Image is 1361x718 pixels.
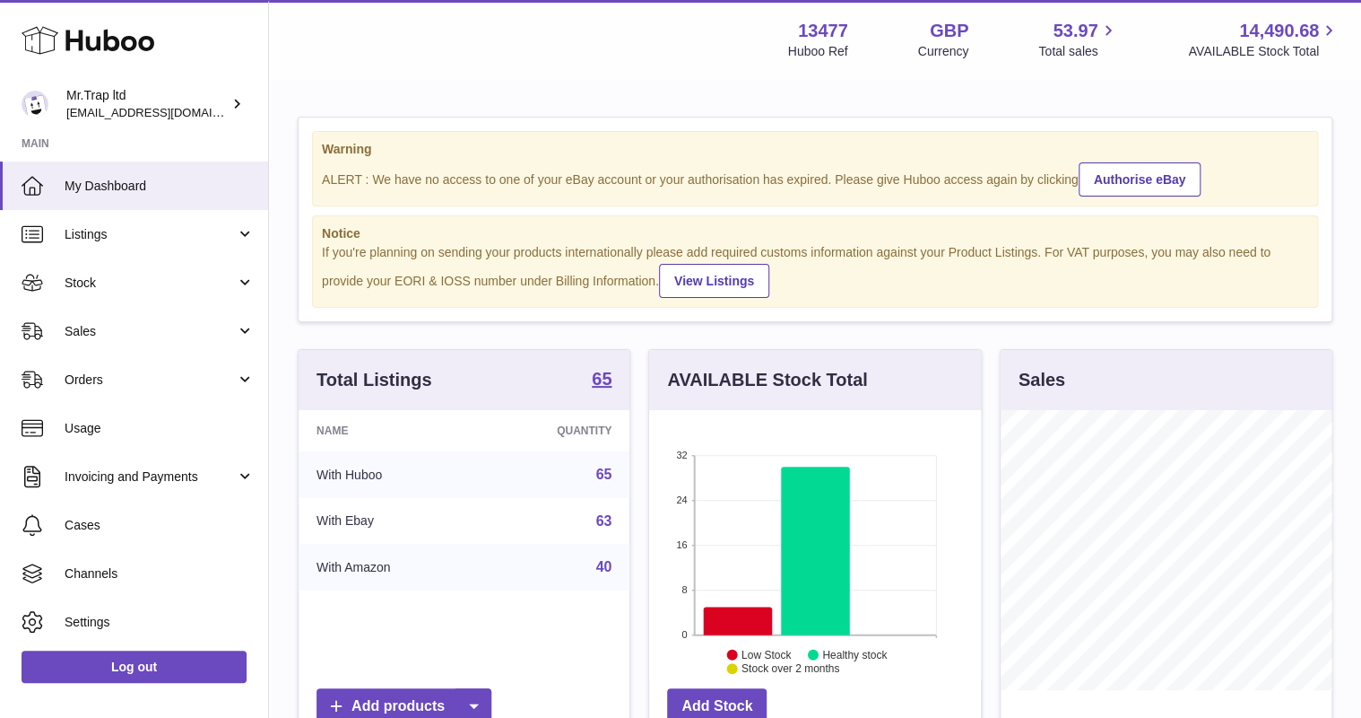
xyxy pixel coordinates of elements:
[677,539,688,550] text: 16
[1188,19,1339,60] a: 14,490.68 AVAILABLE Stock Total
[65,372,236,389] span: Orders
[22,651,247,683] a: Log out
[930,19,968,43] strong: GBP
[65,565,255,582] span: Channels
[322,160,1308,197] div: ALERT : We have no access to one of your eBay account or your authorisation has expired. Please g...
[596,513,612,529] a: 63
[592,370,611,391] a: 65
[667,368,867,392] h3: AVAILABLE Stock Total
[1239,19,1319,43] span: 14,490.68
[1038,19,1118,60] a: 53.97 Total sales
[480,410,629,451] th: Quantity
[1019,368,1065,392] h3: Sales
[65,468,236,486] span: Invoicing and Payments
[596,559,612,574] a: 40
[682,584,688,595] text: 8
[299,544,480,591] td: With Amazon
[65,178,255,195] span: My Dashboard
[682,629,688,640] text: 0
[66,105,264,119] span: [EMAIL_ADDRESS][DOMAIN_NAME]
[1188,43,1339,60] span: AVAILABLE Stock Total
[316,368,432,392] h3: Total Listings
[677,450,688,460] text: 32
[65,420,255,437] span: Usage
[741,662,839,675] text: Stock over 2 months
[65,226,236,243] span: Listings
[798,19,848,43] strong: 13477
[322,225,1308,242] strong: Notice
[299,451,480,498] td: With Huboo
[596,467,612,482] a: 65
[65,517,255,534] span: Cases
[592,370,611,388] strong: 65
[65,275,236,292] span: Stock
[918,43,969,60] div: Currency
[741,649,792,661] text: Low Stock
[1079,162,1201,197] a: Authorise eBay
[299,498,480,545] td: With Ebay
[322,141,1308,158] strong: Warning
[677,495,688,505] text: 24
[322,244,1308,298] div: If you're planning on sending your products internationally please add required customs informati...
[22,91,48,118] img: office@grabacz.eu
[65,323,236,340] span: Sales
[66,87,228,121] div: Mr.Trap ltd
[65,614,255,631] span: Settings
[1053,19,1097,43] span: 53.97
[659,264,769,298] a: View Listings
[1038,43,1118,60] span: Total sales
[788,43,848,60] div: Huboo Ref
[822,649,888,661] text: Healthy stock
[299,410,480,451] th: Name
